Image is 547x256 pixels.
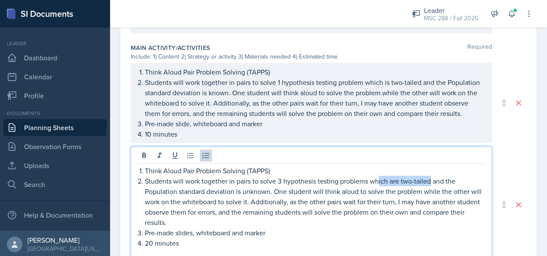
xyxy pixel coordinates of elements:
[3,109,107,117] div: Documents
[145,67,485,77] p: Think Aloud Pair Problem Solving (TAPPS)
[145,77,485,119] p: Students will work together in pairs to solve 1 hypothesis testing problem which is two-tailed an...
[145,176,485,228] p: Students will work together in pairs to solve 3 hypothesis testing problems which are two-tailed ...
[145,238,485,248] p: 20 minutes
[3,157,107,174] a: Uploads
[424,5,478,16] div: Leader
[145,228,485,238] p: Pre-made slides, whiteboard and marker
[467,44,492,52] span: Required
[3,40,107,47] div: Leader
[28,244,103,253] div: [GEOGRAPHIC_DATA][US_STATE] in [GEOGRAPHIC_DATA]
[3,68,107,85] a: Calendar
[3,49,107,66] a: Dashboard
[3,87,107,104] a: Profile
[145,129,485,139] p: 10 minutes
[28,236,103,244] div: [PERSON_NAME]
[145,119,485,129] p: Pre-made slide, whiteboard and marker
[3,176,107,193] a: Search
[145,165,485,176] p: Think Aloud Pair Problem Solving (TAPPS)
[3,206,107,224] div: Help & Documentation
[424,14,478,23] div: MSC 288 / Fall 2025
[131,52,492,61] div: Include: 1) Content 2) Strategy or activity 3) Materials needed 4) Estimated time
[3,138,107,155] a: Observation Forms
[3,119,107,136] a: Planning Sheets
[131,44,210,52] label: Main Activity/Activities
